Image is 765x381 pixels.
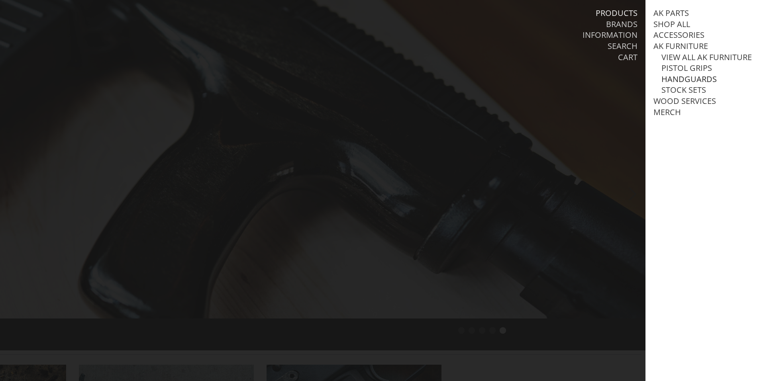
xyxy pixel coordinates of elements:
a: Shop All [653,19,690,29]
a: Products [596,8,637,18]
a: AK Parts [653,8,689,18]
a: Search [608,41,637,51]
a: Brands [606,19,637,29]
a: Cart [618,52,637,63]
a: AK Furniture [653,41,708,51]
a: Information [583,30,637,40]
a: Pistol Grips [661,63,712,73]
a: Merch [653,107,681,117]
a: View all AK Furniture [661,52,752,63]
a: Stock Sets [661,85,706,95]
a: Wood Services [653,96,716,106]
a: Handguards [661,74,717,84]
a: Accessories [653,30,704,40]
